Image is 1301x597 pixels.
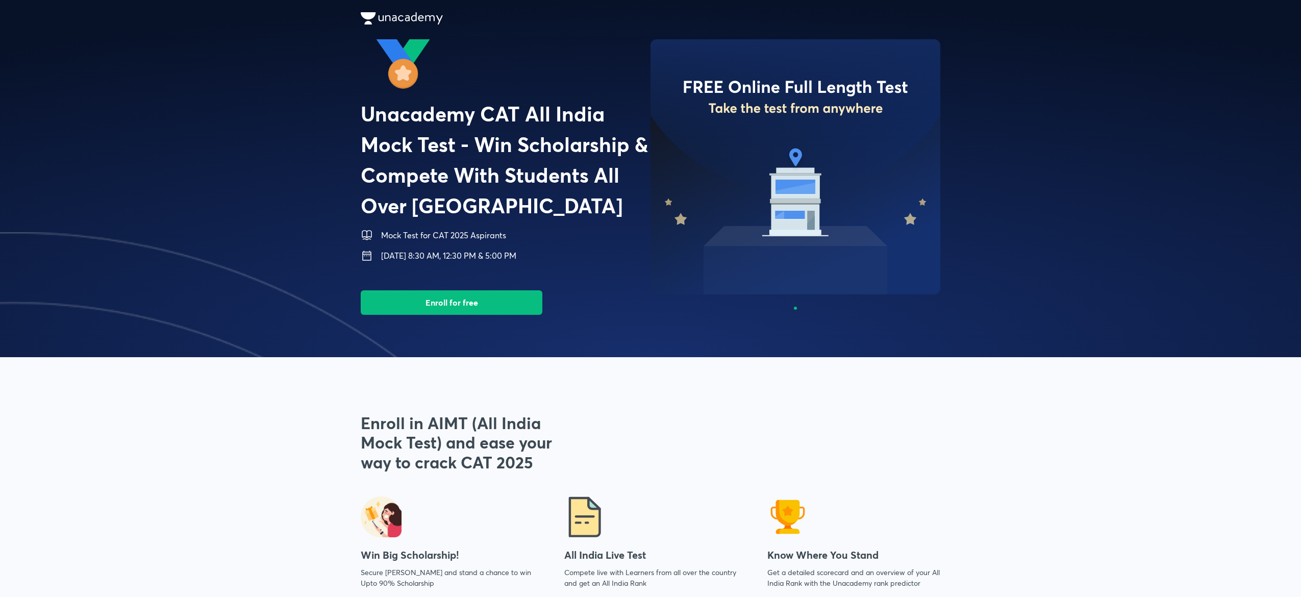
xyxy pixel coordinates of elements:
h4: Win Big Scholarship! [361,548,534,563]
img: logo [361,39,651,90]
img: key-point [767,496,808,537]
img: book [361,229,373,241]
p: Get a detailed scorecard and an overview of your All India Rank with the Unacademy rank predictor [767,567,940,588]
p: Compete live with Learners from all over the country and get an All India Rank [564,567,737,588]
img: banner-0 [651,39,940,294]
button: Enroll for free [361,290,542,315]
a: logo [361,12,940,27]
img: logo [361,12,443,24]
img: key-point [564,496,605,537]
h4: Know Where You Stand [767,548,940,563]
p: Secure [PERSON_NAME] and stand a chance to win Upto 90% Scholarship [361,567,534,588]
h4: All India Live Test [564,548,737,563]
img: key-point [361,496,402,537]
h2: Enroll in AIMT (All India Mock Test) and ease your way to crack CAT 2025 [361,413,564,472]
